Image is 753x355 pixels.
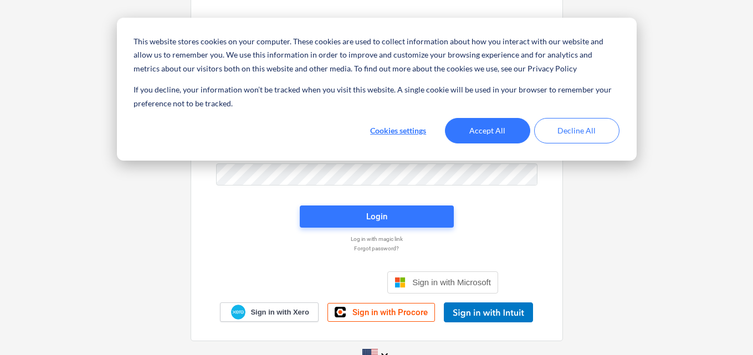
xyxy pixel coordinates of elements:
button: Login [300,205,454,228]
button: Decline All [534,118,619,143]
img: Microsoft logo [395,277,406,288]
iframe: Chat Widget [698,302,753,355]
div: Login [366,209,387,224]
iframe: Botón Iniciar sesión con Google [249,270,384,295]
span: Sign in with Microsoft [412,277,491,287]
a: Log in with magic link [211,235,543,243]
a: Sign in with Xero [220,302,319,322]
span: Sign in with Procore [352,307,428,317]
button: Accept All [445,118,530,143]
div: Widget de chat [698,302,753,355]
span: Sign in with Xero [250,307,309,317]
p: If you decline, your information won’t be tracked when you visit this website. A single cookie wi... [134,83,619,110]
a: Forgot password? [211,245,543,252]
img: Xero logo [231,305,245,320]
div: Cookie banner [117,18,637,161]
button: Cookies settings [356,118,441,143]
a: Sign in with Procore [327,303,435,322]
p: This website stores cookies on your computer. These cookies are used to collect information about... [134,35,619,76]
